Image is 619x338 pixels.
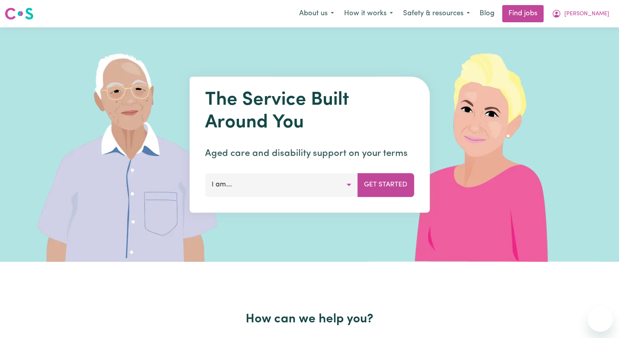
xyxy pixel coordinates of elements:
[205,147,414,161] p: Aged care and disability support on your terms
[205,89,414,134] h1: The Service Built Around You
[57,312,563,327] h2: How can we help you?
[398,5,475,22] button: Safety & resources
[588,307,613,332] iframe: Button to launch messaging window
[5,7,34,21] img: Careseekers logo
[547,5,614,22] button: My Account
[502,5,544,22] a: Find jobs
[339,5,398,22] button: How it works
[564,10,609,18] span: [PERSON_NAME]
[294,5,339,22] button: About us
[205,173,358,197] button: I am...
[5,5,34,23] a: Careseekers logo
[475,5,499,22] a: Blog
[357,173,414,197] button: Get Started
